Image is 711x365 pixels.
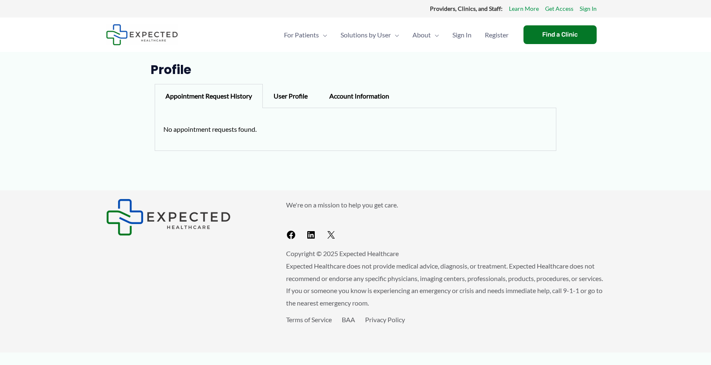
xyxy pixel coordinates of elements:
[452,20,472,49] span: Sign In
[151,62,561,77] h1: Profile
[478,20,515,49] a: Register
[545,3,573,14] a: Get Access
[523,25,597,44] a: Find a Clinic
[342,316,355,323] a: BAA
[341,20,391,49] span: Solutions by User
[580,3,597,14] a: Sign In
[446,20,478,49] a: Sign In
[319,20,327,49] span: Menu Toggle
[163,123,548,136] p: No appointment requests found.
[365,316,405,323] a: Privacy Policy
[284,20,319,49] span: For Patients
[430,5,503,12] strong: Providers, Clinics, and Staff:
[318,84,400,108] div: Account Information
[286,316,332,323] a: Terms of Service
[106,199,265,236] aside: Footer Widget 1
[106,24,178,45] img: Expected Healthcare Logo - side, dark font, small
[286,249,399,257] span: Copyright © 2025 Expected Healthcare
[406,20,446,49] a: AboutMenu Toggle
[286,313,605,345] aside: Footer Widget 3
[412,20,431,49] span: About
[155,84,263,108] div: Appointment Request History
[286,199,605,211] p: We're on a mission to help you get care.
[391,20,399,49] span: Menu Toggle
[286,199,605,243] aside: Footer Widget 2
[509,3,539,14] a: Learn More
[106,199,231,236] img: Expected Healthcare Logo - side, dark font, small
[286,262,603,307] span: Expected Healthcare does not provide medical advice, diagnosis, or treatment. Expected Healthcare...
[431,20,439,49] span: Menu Toggle
[485,20,509,49] span: Register
[277,20,334,49] a: For PatientsMenu Toggle
[277,20,515,49] nav: Primary Site Navigation
[263,84,318,108] div: User Profile
[334,20,406,49] a: Solutions by UserMenu Toggle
